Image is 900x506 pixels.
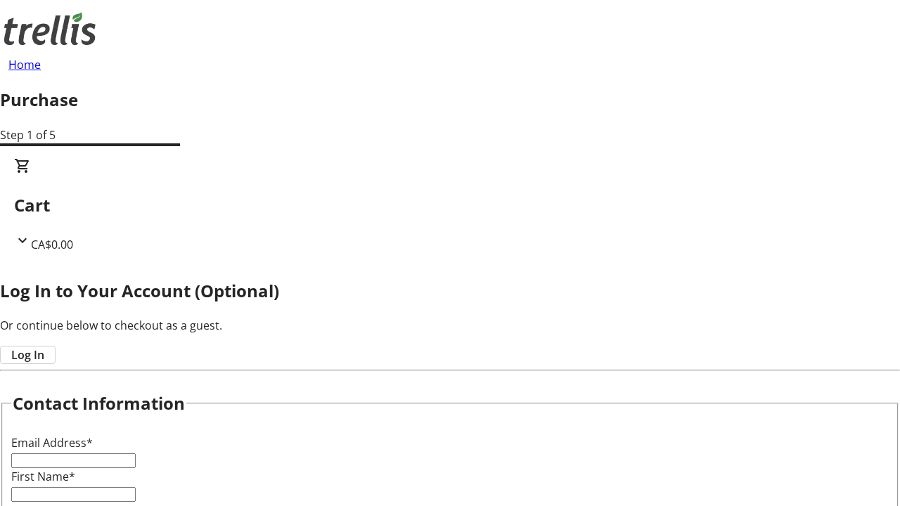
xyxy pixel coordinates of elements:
[11,435,93,450] label: Email Address*
[14,157,886,253] div: CartCA$0.00
[14,193,886,218] h2: Cart
[11,346,44,363] span: Log In
[11,469,75,484] label: First Name*
[31,237,73,252] span: CA$0.00
[13,391,185,416] h2: Contact Information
